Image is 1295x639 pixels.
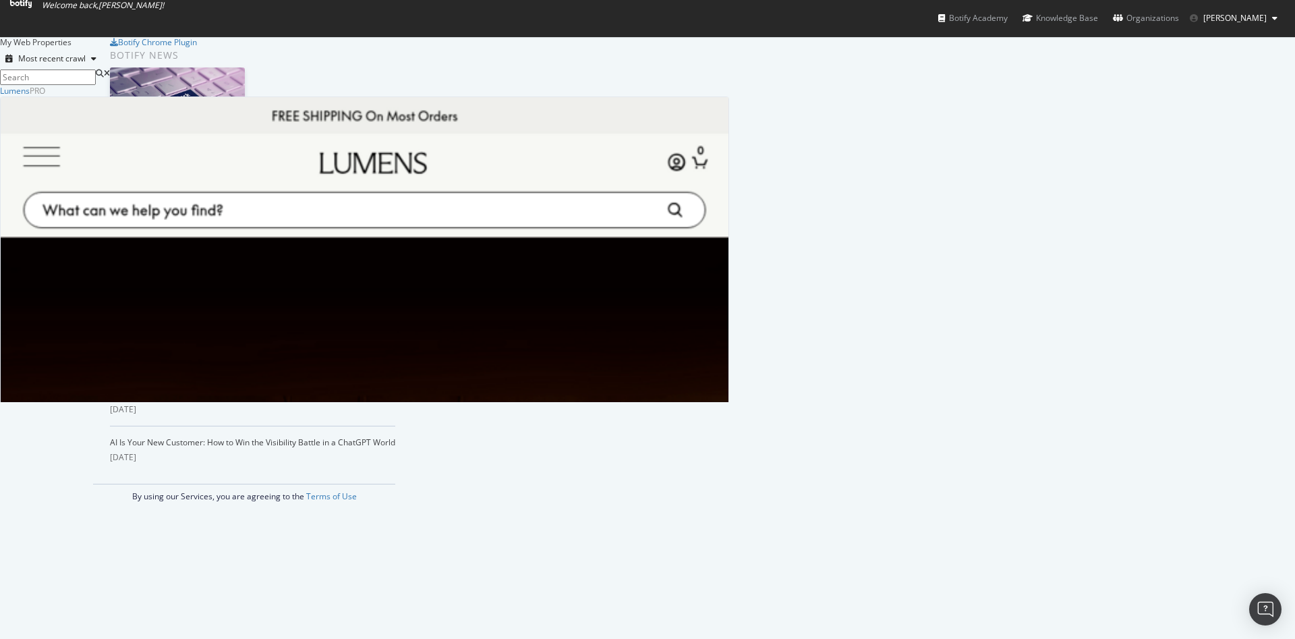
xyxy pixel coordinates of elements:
[110,36,197,48] a: Botify Chrome Plugin
[110,404,395,416] div: [DATE]
[938,11,1008,25] div: Botify Academy
[18,55,86,63] div: Most recent crawl
[1179,7,1288,29] button: [PERSON_NAME]
[118,36,197,48] div: Botify Chrome Plugin
[1203,12,1267,24] span: Gregory
[1023,11,1098,25] div: Knowledge Base
[306,491,357,502] a: Terms of Use
[110,67,245,138] img: Prepare for Black Friday 2025 by Prioritizing AI Search Visibility
[1113,11,1179,25] div: Organizations
[110,451,395,464] div: [DATE]
[110,437,395,448] a: AI Is Your New Customer: How to Win the Visibility Battle in a ChatGPT World
[93,484,395,502] div: By using our Services, you are agreeing to the
[30,85,45,96] div: Pro
[110,48,395,63] div: Botify news
[1249,593,1282,626] div: Open Intercom Messenger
